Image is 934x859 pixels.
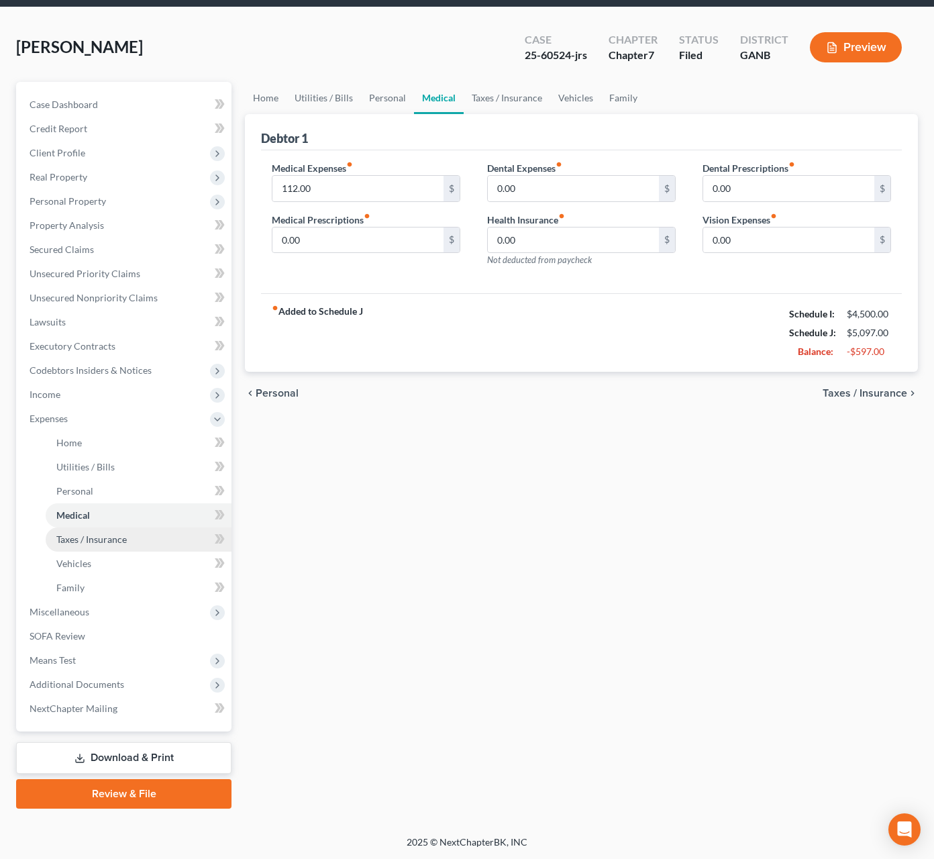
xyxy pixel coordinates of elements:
[272,176,444,201] input: --
[798,346,833,357] strong: Balance:
[679,32,719,48] div: Status
[487,213,565,227] label: Health Insurance
[414,82,464,114] a: Medical
[30,219,104,231] span: Property Analysis
[30,316,66,327] span: Lawsuits
[19,93,231,117] a: Case Dashboard
[19,697,231,721] a: NextChapter Mailing
[740,32,788,48] div: District
[525,32,587,48] div: Case
[19,334,231,358] a: Executory Contracts
[56,461,115,472] span: Utilities / Bills
[703,161,795,175] label: Dental Prescriptions
[272,228,444,253] input: --
[346,161,353,168] i: fiber_manual_record
[30,630,85,642] span: SOFA Review
[550,82,601,114] a: Vehicles
[256,388,299,399] span: Personal
[30,678,124,690] span: Additional Documents
[488,176,659,201] input: --
[609,32,658,48] div: Chapter
[272,305,363,361] strong: Added to Schedule J
[30,389,60,400] span: Income
[19,117,231,141] a: Credit Report
[789,327,836,338] strong: Schedule J:
[56,485,93,497] span: Personal
[30,123,87,134] span: Credit Report
[30,654,76,666] span: Means Test
[648,48,654,61] span: 7
[30,195,106,207] span: Personal Property
[46,431,231,455] a: Home
[30,147,85,158] span: Client Profile
[770,213,777,219] i: fiber_manual_record
[56,509,90,521] span: Medical
[30,171,87,183] span: Real Property
[703,213,777,227] label: Vision Expenses
[245,388,299,399] button: chevron_left Personal
[601,82,645,114] a: Family
[907,388,918,399] i: chevron_right
[30,99,98,110] span: Case Dashboard
[19,624,231,648] a: SOFA Review
[847,326,891,340] div: $5,097.00
[56,437,82,448] span: Home
[261,130,308,146] div: Debtor 1
[30,340,115,352] span: Executory Contracts
[30,244,94,255] span: Secured Claims
[30,703,117,714] span: NextChapter Mailing
[30,268,140,279] span: Unsecured Priority Claims
[46,552,231,576] a: Vehicles
[823,388,918,399] button: Taxes / Insurance chevron_right
[788,161,795,168] i: fiber_manual_record
[361,82,414,114] a: Personal
[30,364,152,376] span: Codebtors Insiders & Notices
[703,176,874,201] input: --
[287,82,361,114] a: Utilities / Bills
[703,228,874,253] input: --
[810,32,902,62] button: Preview
[444,176,460,201] div: $
[874,176,890,201] div: $
[272,161,353,175] label: Medical Expenses
[16,742,231,774] a: Download & Print
[272,305,278,311] i: fiber_manual_record
[56,582,85,593] span: Family
[364,213,370,219] i: fiber_manual_record
[740,48,788,63] div: GANB
[19,262,231,286] a: Unsecured Priority Claims
[19,213,231,238] a: Property Analysis
[847,345,891,358] div: -$597.00
[874,228,890,253] div: $
[30,606,89,617] span: Miscellaneous
[847,307,891,321] div: $4,500.00
[30,292,158,303] span: Unsecured Nonpriority Claims
[272,213,370,227] label: Medical Prescriptions
[525,48,587,63] div: 25-60524-jrs
[46,576,231,600] a: Family
[56,558,91,569] span: Vehicles
[46,527,231,552] a: Taxes / Insurance
[56,534,127,545] span: Taxes / Insurance
[19,238,231,262] a: Secured Claims
[30,413,68,424] span: Expenses
[19,286,231,310] a: Unsecured Nonpriority Claims
[245,388,256,399] i: chevron_left
[558,213,565,219] i: fiber_manual_record
[487,161,562,175] label: Dental Expenses
[19,310,231,334] a: Lawsuits
[245,82,287,114] a: Home
[556,161,562,168] i: fiber_manual_record
[609,48,658,63] div: Chapter
[46,479,231,503] a: Personal
[789,308,835,319] strong: Schedule I:
[487,254,592,265] span: Not deducted from paycheck
[679,48,719,63] div: Filed
[16,779,231,809] a: Review & File
[888,813,921,846] div: Open Intercom Messenger
[444,228,460,253] div: $
[16,37,143,56] span: [PERSON_NAME]
[823,388,907,399] span: Taxes / Insurance
[659,176,675,201] div: $
[488,228,659,253] input: --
